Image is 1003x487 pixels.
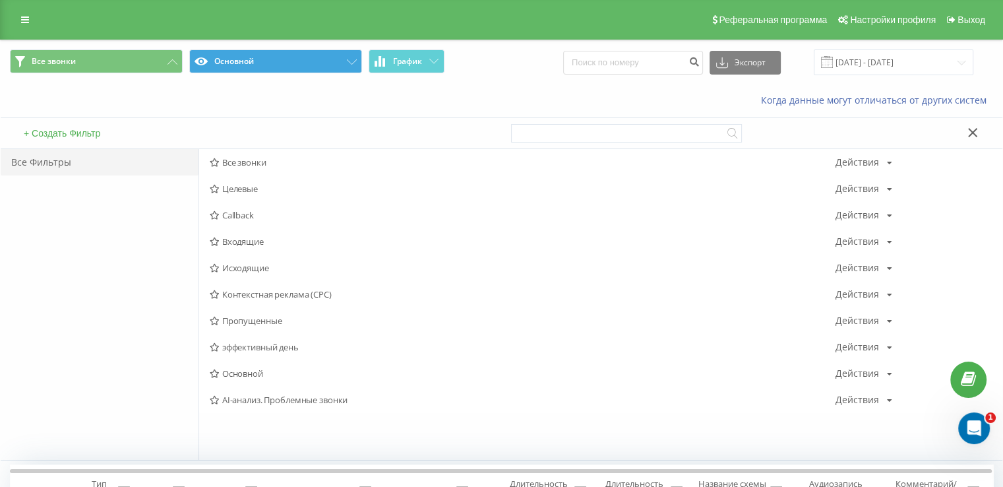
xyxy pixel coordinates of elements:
button: Все звонки [10,49,183,73]
div: Действия [836,211,879,220]
input: Поиск по номеру [563,51,703,75]
span: Исходящие [210,263,836,273]
div: Действия [836,290,879,299]
div: Действия [836,237,879,246]
button: Основной [189,49,362,73]
span: AI-анализ. Проблемные звонки [210,395,836,405]
span: Пропущенные [210,316,836,325]
div: Действия [836,316,879,325]
button: График [369,49,444,73]
div: Действия [836,369,879,378]
div: Действия [836,395,879,405]
iframe: Intercom live chat [958,412,990,444]
span: Все звонки [210,158,836,167]
div: Действия [836,263,879,273]
span: Реферальная программа [719,15,827,25]
span: Целевые [210,184,836,193]
div: Все Фильтры [1,149,198,176]
div: Действия [836,158,879,167]
button: Закрыть [963,127,983,141]
a: Когда данные могут отличаться от других систем [761,94,993,106]
button: Экспорт [710,51,781,75]
span: Выход [957,15,985,25]
button: + Создать Фильтр [20,127,104,139]
span: Callback [210,211,836,220]
span: График [393,57,422,66]
span: Входящие [210,237,836,246]
div: Действия [836,184,879,193]
span: Основной [210,369,836,378]
span: Все звонки [32,56,76,67]
span: Контекстная реклама (CPC) [210,290,836,299]
div: Действия [836,342,879,352]
span: эффективный день [210,342,836,352]
span: 1 [985,412,996,423]
span: Настройки профиля [850,15,936,25]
